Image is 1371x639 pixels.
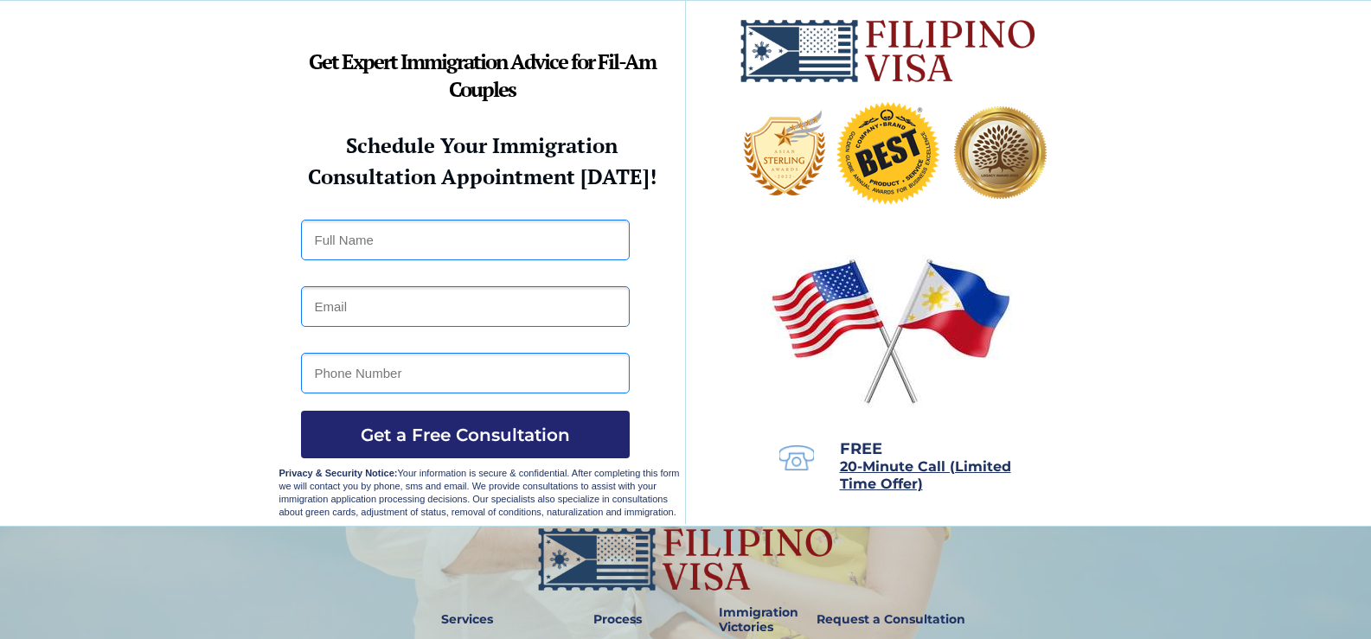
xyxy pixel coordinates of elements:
[301,425,630,445] span: Get a Free Consultation
[301,220,630,260] input: Full Name
[840,460,1011,491] a: 20-Minute Call (Limited Time Offer)
[301,353,630,393] input: Phone Number
[593,611,642,627] strong: Process
[309,48,656,103] strong: Get Expert Immigration Advice for Fil-Am Couples
[840,439,882,458] span: FREE
[279,468,680,517] span: Your information is secure & confidential. After completing this form we will contact you by phon...
[301,411,630,458] button: Get a Free Consultation
[301,286,630,327] input: Email
[840,458,1011,492] span: 20-Minute Call (Limited Time Offer)
[346,131,618,159] strong: Schedule Your Immigration
[719,604,798,635] strong: Immigration Victories
[279,468,398,478] strong: Privacy & Security Notice:
[441,611,493,627] strong: Services
[817,611,965,627] strong: Request a Consultation
[308,163,657,190] strong: Consultation Appointment [DATE]!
